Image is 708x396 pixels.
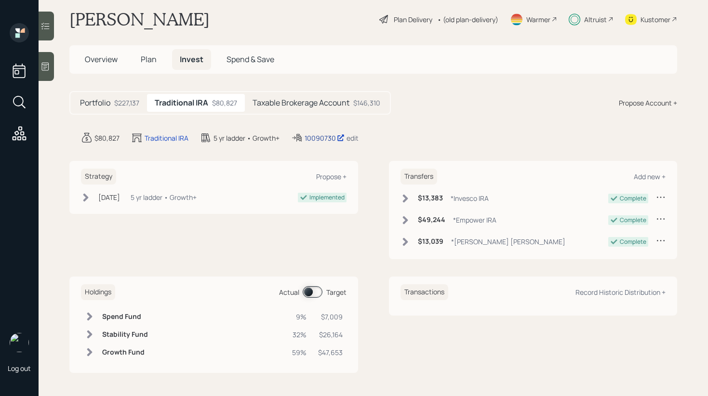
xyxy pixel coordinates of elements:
[102,348,148,356] h6: Growth Fund
[318,330,343,340] div: $26,164
[620,216,646,224] div: Complete
[212,98,237,108] div: $80,827
[451,237,565,247] div: *[PERSON_NAME] [PERSON_NAME]
[155,98,208,107] h5: Traditional IRA
[401,284,448,300] h6: Transactions
[620,238,646,246] div: Complete
[437,14,498,25] div: • (old plan-delivery)
[584,14,607,25] div: Altruist
[575,288,666,297] div: Record Historic Distribution +
[318,347,343,357] div: $47,653
[292,312,307,322] div: 9%
[131,192,197,202] div: 5 yr ladder • Growth+
[451,193,489,203] div: *Invesco IRA
[80,98,110,107] h5: Portfolio
[316,172,347,181] div: Propose +
[326,287,347,297] div: Target
[8,364,31,373] div: Log out
[418,216,445,224] h6: $49,244
[253,98,349,107] h5: Taxable Brokerage Account
[641,14,670,25] div: Kustomer
[347,133,359,143] div: edit
[81,169,116,185] h6: Strategy
[98,192,120,202] div: [DATE]
[309,193,345,202] div: Implemented
[141,54,157,65] span: Plan
[81,284,115,300] h6: Holdings
[102,313,148,321] h6: Spend Fund
[418,194,443,202] h6: $13,383
[634,172,666,181] div: Add new +
[292,330,307,340] div: 32%
[620,194,646,203] div: Complete
[305,133,345,143] div: 10090730
[94,133,120,143] div: $80,827
[394,14,432,25] div: Plan Delivery
[10,333,29,352] img: retirable_logo.png
[114,98,139,108] div: $227,137
[292,347,307,357] div: 59%
[69,9,210,30] h1: [PERSON_NAME]
[227,54,274,65] span: Spend & Save
[180,54,203,65] span: Invest
[145,133,188,143] div: Traditional IRA
[214,133,280,143] div: 5 yr ladder • Growth+
[418,238,443,246] h6: $13,039
[619,98,677,108] div: Propose Account +
[453,215,496,225] div: *Empower IRA
[85,54,118,65] span: Overview
[353,98,380,108] div: $146,310
[102,330,148,339] h6: Stability Fund
[401,169,437,185] h6: Transfers
[279,287,299,297] div: Actual
[318,312,343,322] div: $7,009
[526,14,550,25] div: Warmer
